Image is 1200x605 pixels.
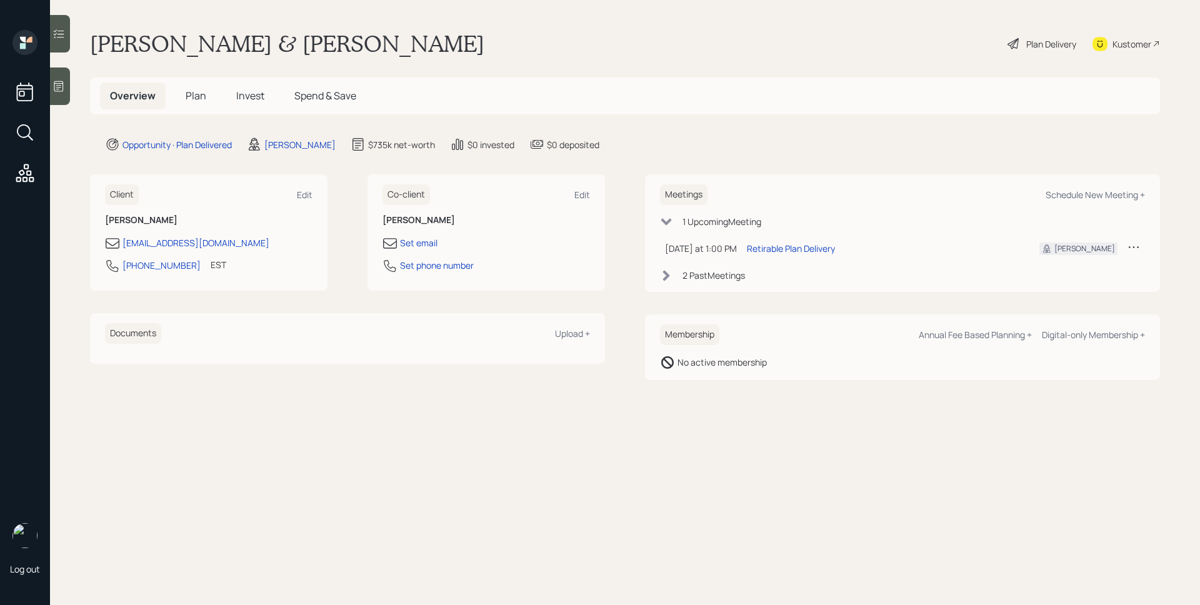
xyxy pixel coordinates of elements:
[574,189,590,201] div: Edit
[105,323,161,344] h6: Documents
[400,236,437,249] div: Set email
[682,269,745,282] div: 2 Past Meeting s
[122,236,269,249] div: [EMAIL_ADDRESS][DOMAIN_NAME]
[294,89,356,102] span: Spend & Save
[90,30,484,57] h1: [PERSON_NAME] & [PERSON_NAME]
[1054,243,1115,254] div: [PERSON_NAME]
[382,215,590,226] h6: [PERSON_NAME]
[400,259,474,272] div: Set phone number
[368,138,435,151] div: $735k net-worth
[1046,189,1145,201] div: Schedule New Meeting +
[211,258,226,271] div: EST
[186,89,206,102] span: Plan
[264,138,336,151] div: [PERSON_NAME]
[10,563,40,575] div: Log out
[555,327,590,339] div: Upload +
[236,89,264,102] span: Invest
[382,184,430,205] h6: Co-client
[297,189,312,201] div: Edit
[110,89,156,102] span: Overview
[665,242,737,255] div: [DATE] at 1:00 PM
[122,138,232,151] div: Opportunity · Plan Delivered
[547,138,599,151] div: $0 deposited
[747,242,835,255] div: Retirable Plan Delivery
[12,523,37,548] img: james-distasi-headshot.png
[660,184,707,205] h6: Meetings
[682,215,761,228] div: 1 Upcoming Meeting
[467,138,514,151] div: $0 invested
[677,356,767,369] div: No active membership
[105,215,312,226] h6: [PERSON_NAME]
[660,324,719,345] h6: Membership
[105,184,139,205] h6: Client
[122,259,201,272] div: [PHONE_NUMBER]
[1026,37,1076,51] div: Plan Delivery
[1112,37,1151,51] div: Kustomer
[919,329,1032,341] div: Annual Fee Based Planning +
[1042,329,1145,341] div: Digital-only Membership +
